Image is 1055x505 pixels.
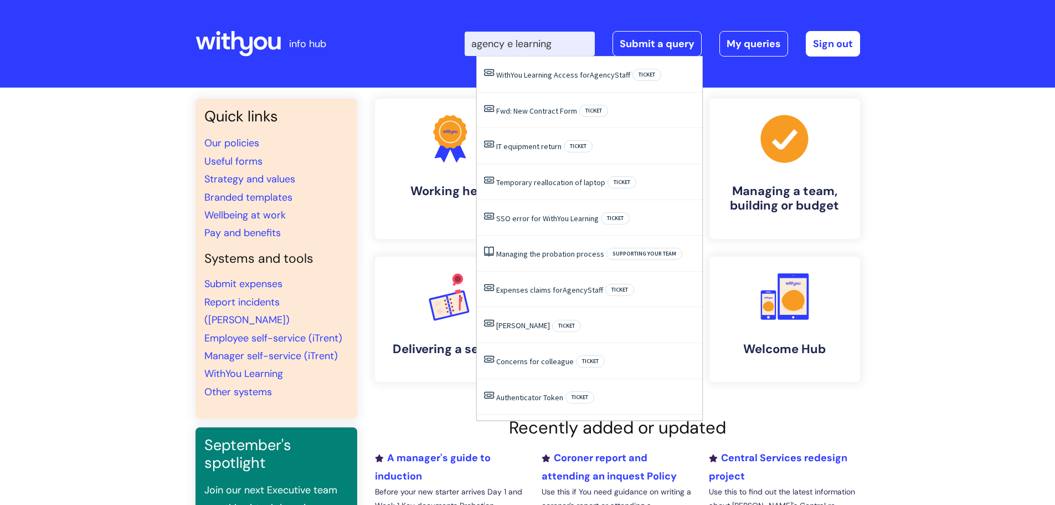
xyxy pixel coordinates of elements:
a: Submit a query [613,31,702,57]
a: My queries [719,31,788,57]
div: | - [465,31,860,57]
span: Ticket [632,69,661,81]
span: Ticket [576,355,605,368]
span: Ticket [601,212,630,225]
a: Authenticator Token [496,392,563,402]
a: Sign out [806,31,860,57]
a: WithYou Learning [204,367,283,380]
p: info hub [289,35,326,53]
span: Ticket [564,140,593,152]
h3: September's spotlight [204,436,348,472]
a: Submit expenses [204,277,282,290]
a: Coroner report and attending an inquest Policy [542,451,677,482]
h2: Recently added or updated [375,417,860,438]
span: Ticket [565,391,594,404]
span: Ticket [608,176,636,188]
h4: Systems and tools [204,251,348,267]
a: Other systems [204,385,272,399]
a: Managing a team, building or budget [709,99,860,239]
a: Managing the probation process [496,249,604,259]
span: Agency [590,70,615,80]
a: WithYou Learning Access forAgencyStaff [496,70,630,80]
a: Fwd: New Contract Form [496,106,577,116]
span: Ticket [552,320,581,332]
a: [PERSON_NAME] [496,320,550,330]
a: Welcome Hub [709,257,860,382]
a: Concerns for colleague [496,356,574,366]
span: Agency [563,285,588,295]
a: Central Services redesign project [709,451,847,482]
span: Ticket [579,105,608,117]
h4: Managing a team, building or budget [718,184,851,213]
a: Expenses claims forAgencyStaff [496,285,603,295]
a: Temporary reallocation of laptop [496,177,605,187]
h4: Delivering a service [384,342,517,356]
a: Working here [375,99,526,239]
a: Employee self-service (iTrent) [204,331,342,345]
a: Branded templates [204,191,292,204]
h4: Welcome Hub [718,342,851,356]
a: Wellbeing at work [204,208,286,222]
input: Search [465,32,595,56]
a: Pay and benefits [204,226,281,239]
a: IT equipment return [496,141,562,151]
a: Delivering a service [375,257,526,382]
a: Manager self-service (iTrent) [204,349,338,363]
span: Supporting your team [606,248,682,260]
span: Ticket [605,284,634,296]
a: Report incidents ([PERSON_NAME]) [204,295,290,327]
a: SSO error for WithYou Learning [496,213,599,223]
a: Strategy and values [204,172,295,186]
h4: Working here [384,184,517,198]
a: A manager's guide to induction [375,451,491,482]
h3: Quick links [204,108,348,125]
a: Useful forms [204,155,263,168]
a: Our policies [204,136,259,150]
